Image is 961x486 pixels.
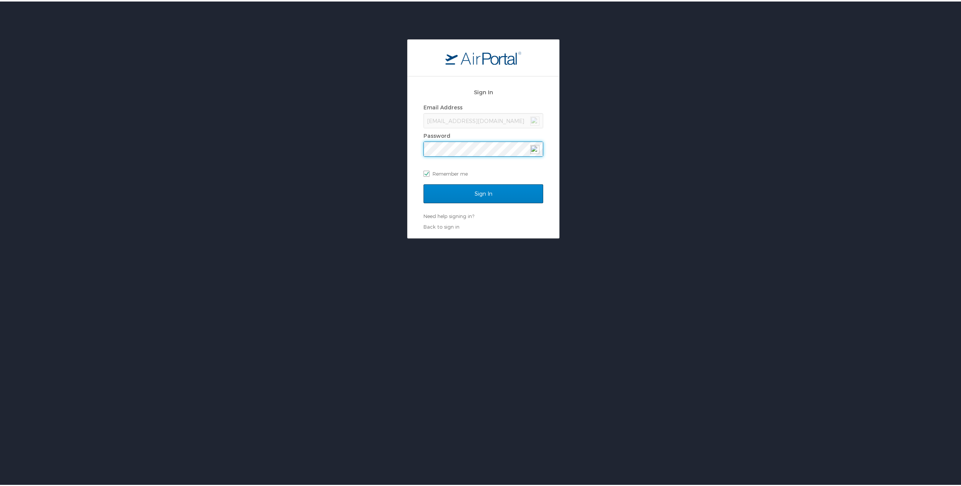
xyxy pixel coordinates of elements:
[423,167,543,178] label: Remember me
[445,50,521,63] img: logo
[423,222,459,228] a: Back to sign in
[423,103,463,109] label: Email Address
[423,131,450,137] label: Password
[423,183,543,202] input: Sign In
[423,212,474,218] a: Need help signing in?
[423,86,543,95] h2: Sign In
[530,143,539,153] img: npw-badge-icon-locked.svg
